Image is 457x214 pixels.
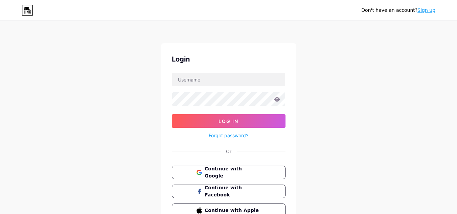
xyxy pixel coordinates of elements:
[417,7,435,13] a: Sign up
[209,132,248,139] a: Forgot password?
[205,165,260,180] span: Continue with Google
[219,118,238,124] span: Log In
[172,73,285,86] input: Username
[226,148,231,155] div: Or
[172,166,285,179] button: Continue with Google
[172,185,285,198] button: Continue with Facebook
[172,54,285,64] div: Login
[172,114,285,128] button: Log In
[205,207,260,214] span: Continue with Apple
[205,184,260,198] span: Continue with Facebook
[361,7,435,14] div: Don't have an account?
